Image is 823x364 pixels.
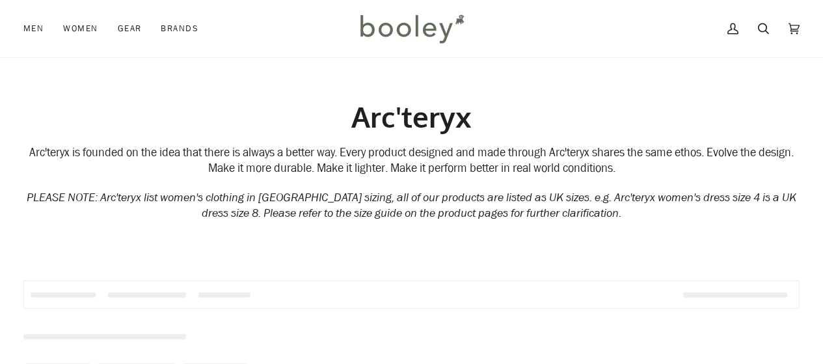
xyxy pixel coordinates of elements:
[118,22,142,35] span: Gear
[27,189,796,222] em: PLEASE NOTE: Arc'teryx list women's clothing in [GEOGRAPHIC_DATA] sizing, all of our products are...
[63,22,98,35] span: Women
[23,145,800,177] div: Arc'teryx is founded on the idea that there is always a better way. Every product designed and ma...
[23,22,44,35] span: Men
[355,10,468,48] img: Booley
[23,99,800,135] h1: Arc'teryx
[161,22,198,35] span: Brands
